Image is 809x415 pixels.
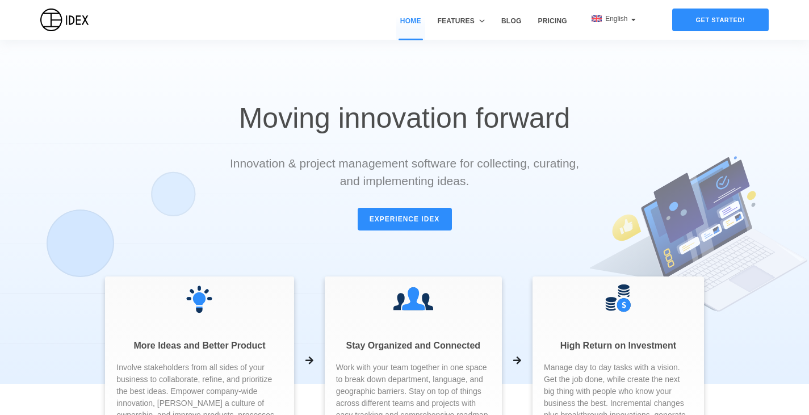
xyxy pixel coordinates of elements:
div: Get started! [672,9,769,31]
img: IDEX Logo [40,9,89,31]
img: flag [592,15,602,22]
a: Features [434,16,489,40]
a: Home [396,16,425,40]
img: ... [393,283,433,315]
span: Features [438,16,475,26]
p: Stay Organized and Connected [336,339,491,353]
a: Blog [497,16,525,40]
img: ... [183,283,215,315]
p: More Ideas and Better Product [116,339,282,353]
a: Pricing [534,16,571,40]
div: English [592,14,636,24]
a: Experience IDEX [358,208,452,230]
p: Innovation & project management software for collecting, curating, and implementing ideas. [223,154,586,190]
span: English [605,15,630,23]
img: ... [605,284,631,312]
p: High Return on Investment [544,339,693,353]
